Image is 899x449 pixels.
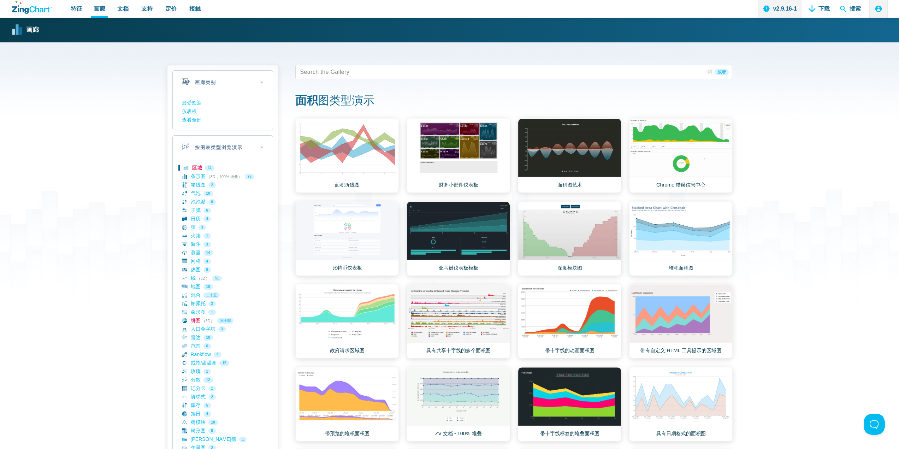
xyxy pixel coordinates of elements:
[189,6,201,12] font: 接触
[518,284,621,359] a: 带十字线的动画面积图
[318,94,374,107] font: 图类型演示
[629,201,733,276] a: 堆积面积图
[195,80,216,85] font: 画廊类别
[182,108,197,114] font: 仪表板
[717,70,726,75] font: 或者
[407,201,510,276] a: 亚马逊仪表板模板
[295,201,399,276] a: 比特币仪表板
[141,6,153,12] font: 支持
[295,367,399,442] a: 带预览的堆积面积图
[407,118,510,193] a: 财务小部件仪表板
[407,284,510,359] a: 具有共享十字线的多个面积图
[518,367,621,442] a: 带十字线标签的堆叠面积图
[864,414,885,435] iframe: Toggle Customer Support
[165,6,177,12] font: 定价
[182,117,202,123] font: 查看全部
[26,26,39,33] font: 画廊
[117,6,129,12] font: 文档
[12,25,39,35] a: 画廊
[195,145,243,150] font: 按图表类型浏览演示
[295,284,399,359] a: 政府请求区域图
[295,118,399,193] a: 面积折线图
[12,1,52,14] a: ZingChart 徽标。点击返回主页
[629,367,733,442] a: 具有日期格式的面积图
[182,100,202,106] font: 最受欢迎
[518,118,621,193] a: 面积图艺术
[629,284,733,359] a: 带有自定义 HTML 工具提示的区域图
[518,201,621,276] a: 深度模块图
[94,6,105,12] font: 画廊
[71,6,82,12] font: 特征
[629,118,733,193] a: Chrome 错误信息中心
[295,94,318,107] font: 面积
[407,367,510,442] a: ZV 文档 - 100% 堆叠
[708,70,712,75] font: 和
